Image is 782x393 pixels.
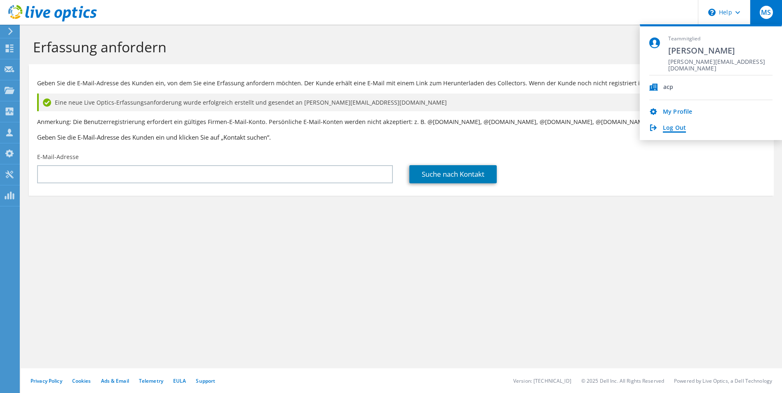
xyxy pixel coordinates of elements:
[581,377,664,384] li: © 2025 Dell Inc. All Rights Reserved
[513,377,571,384] li: Version: [TECHNICAL_ID]
[668,58,773,66] span: [PERSON_NAME][EMAIL_ADDRESS][DOMAIN_NAME]
[37,153,79,161] label: E-Mail-Adresse
[37,79,766,88] p: Geben Sie die E-Mail-Adresse des Kunden ein, von dem Sie eine Erfassung anfordern möchten. Der Ku...
[37,133,766,142] h3: Geben Sie die E-Mail-Adresse des Kunden ein und klicken Sie auf „Kontakt suchen“.
[196,377,215,384] a: Support
[708,9,716,16] svg: \n
[55,98,447,107] span: Eine neue Live Optics-Erfassungsanforderung wurde erfolgreich erstellt und gesendet an [PERSON_NA...
[37,117,766,126] p: Anmerkung: Die Benutzerregistrierung erfordert ein gültiges Firmen-E-Mail-Konto. Persönliche E-Ma...
[668,45,773,56] span: [PERSON_NAME]
[101,377,129,384] a: Ads & Email
[139,377,163,384] a: Telemetry
[173,377,186,384] a: EULA
[31,377,62,384] a: Privacy Policy
[668,35,773,42] span: Teammitglied
[663,84,673,91] div: acp
[760,6,773,19] span: MS
[72,377,91,384] a: Cookies
[674,377,772,384] li: Powered by Live Optics, a Dell Technology
[663,108,692,116] a: My Profile
[33,38,766,56] h1: Erfassung anfordern
[409,165,497,183] a: Suche nach Kontakt
[663,124,686,132] a: Log Out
